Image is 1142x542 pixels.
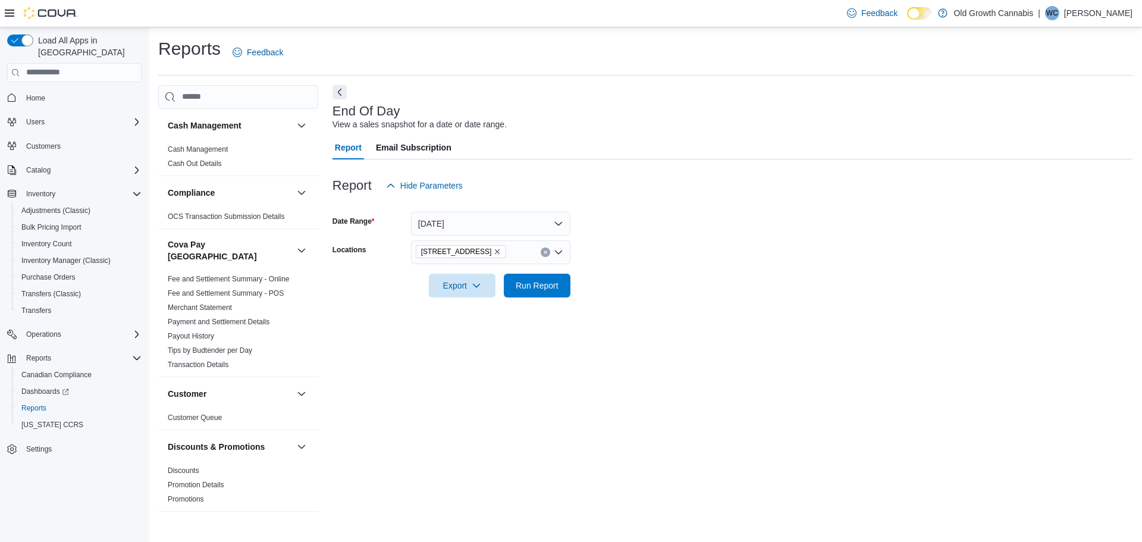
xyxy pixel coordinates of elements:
span: Reports [21,403,46,413]
a: Discounts [168,466,199,475]
button: Next [332,85,347,99]
span: Washington CCRS [17,418,142,432]
button: Catalog [21,163,55,177]
button: [US_STATE] CCRS [12,416,146,433]
span: Promotions [168,494,204,504]
p: | [1038,6,1040,20]
a: Fee and Settlement Summary - Online [168,275,290,283]
a: Dashboards [12,383,146,400]
button: Operations [2,326,146,343]
span: [US_STATE] CCRS [21,420,83,430]
input: Dark Mode [907,7,932,20]
a: Tips by Budtender per Day [168,346,252,355]
a: Canadian Compliance [17,368,96,382]
h3: Customer [168,388,206,400]
h1: Reports [158,37,221,61]
button: Home [2,89,146,106]
button: Canadian Compliance [12,366,146,383]
p: [PERSON_NAME] [1064,6,1132,20]
span: Transfers (Classic) [21,289,81,299]
button: Run Report [504,274,570,297]
span: Canadian Compliance [17,368,142,382]
span: Reports [26,353,51,363]
span: Transaction Details [168,360,228,369]
span: Catalog [26,165,51,175]
span: Inventory [21,187,142,201]
button: Reports [21,351,56,365]
span: Email Subscription [376,136,451,159]
span: Catalog [21,163,142,177]
button: Customer [294,387,309,401]
span: Home [21,90,142,105]
a: OCS Transaction Submission Details [168,212,285,221]
a: Promotions [168,495,204,503]
p: Old Growth Cannabis [953,6,1033,20]
span: Customers [26,142,61,151]
span: Transfers (Classic) [17,287,142,301]
div: Discounts & Promotions [158,463,318,511]
span: Operations [26,330,61,339]
a: Home [21,91,50,105]
label: Date Range [332,217,375,226]
button: Transfers [12,302,146,319]
button: Open list of options [554,247,563,257]
div: Compliance [158,209,318,228]
span: Inventory [26,189,55,199]
span: Customer Queue [168,413,222,422]
a: Transfers [17,303,56,318]
button: Discounts & Promotions [294,440,309,454]
button: Inventory Count [12,236,146,252]
a: Bulk Pricing Import [17,220,86,234]
span: Payment and Settlement Details [168,317,269,327]
span: Adjustments (Classic) [17,203,142,218]
span: Dashboards [17,384,142,399]
button: Catalog [2,162,146,178]
div: Will Cummer [1045,6,1059,20]
button: Cash Management [294,118,309,133]
a: Cash Out Details [168,159,222,168]
span: Fee and Settlement Summary - POS [168,289,284,298]
button: Export [429,274,495,297]
span: [STREET_ADDRESS] [421,246,492,258]
span: Inventory Count [21,239,72,249]
button: Inventory [2,186,146,202]
span: Home [26,93,45,103]
div: View a sales snapshot for a date or date range. [332,118,507,131]
h3: Report [332,178,372,193]
span: Reports [21,351,142,365]
span: Settings [21,441,142,456]
button: Transfers (Classic) [12,286,146,302]
div: Customer [158,411,318,430]
button: Remove 681 Allandale Road from selection in this group [494,248,501,255]
button: Inventory Manager (Classic) [12,252,146,269]
a: Merchant Statement [168,303,232,312]
span: Payout History [168,331,214,341]
a: Feedback [228,40,288,64]
span: Report [335,136,362,159]
a: Settings [21,442,57,456]
button: Customers [2,137,146,155]
h3: End Of Day [332,104,400,118]
span: Run Report [516,280,559,292]
a: Dashboards [17,384,74,399]
span: WC [1046,6,1058,20]
a: Payment and Settlement Details [168,318,269,326]
span: Inventory Count [17,237,142,251]
span: Adjustments (Classic) [21,206,90,215]
a: Payout History [168,332,214,340]
span: Promotion Details [168,480,224,490]
a: Inventory Count [17,237,77,251]
button: Cova Pay [GEOGRAPHIC_DATA] [294,243,309,258]
span: Purchase Orders [21,272,76,282]
button: Cova Pay [GEOGRAPHIC_DATA] [168,239,292,262]
div: Cash Management [158,142,318,176]
a: Cash Management [168,145,228,153]
span: Dashboards [21,387,69,396]
span: Canadian Compliance [21,370,92,380]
